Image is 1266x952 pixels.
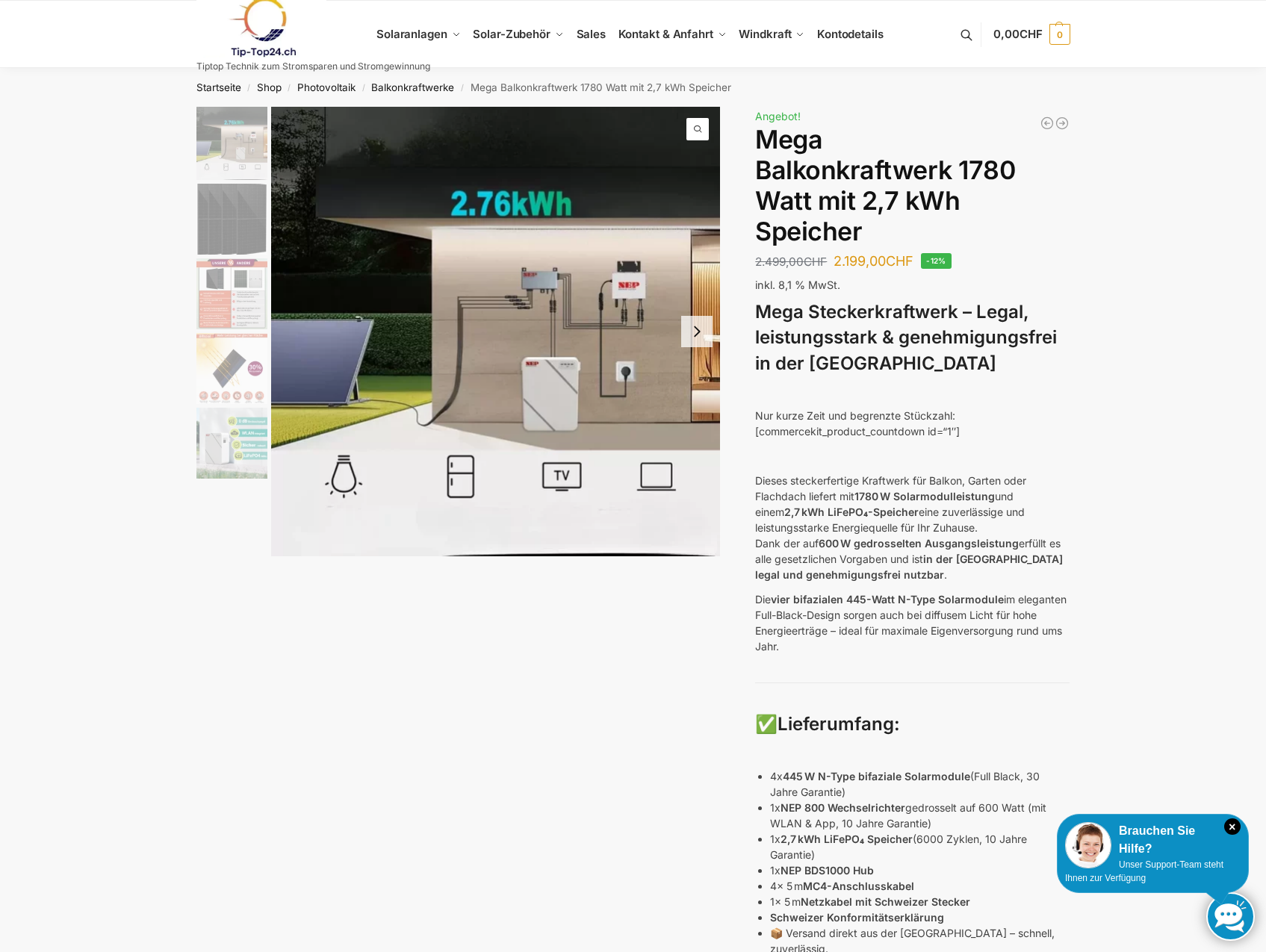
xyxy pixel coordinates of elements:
[282,82,297,94] span: /
[577,27,606,41] span: Sales
[770,831,1070,862] p: 1x (6000 Zyklen, 10 Jahre Garantie)
[770,911,944,924] strong: Schweizer Konformitätserklärung
[356,82,371,94] span: /
[196,184,267,255] img: 4 mal bificiale Solarmodule
[783,770,970,783] strong: 445 W N-Type bifaziale Solarmodule
[196,333,267,404] img: Bificial 30 % mehr Leistung
[467,1,570,68] a: Solar-Zubehör
[612,1,733,68] a: Kontakt & Anfahrt
[993,27,1042,41] span: 0,00
[1020,27,1043,41] span: CHF
[733,1,811,68] a: Windkraft
[739,27,791,41] span: Windkraft
[1224,818,1241,835] i: Schließen
[781,801,905,814] strong: NEP 800 Wechselrichter
[1040,116,1055,131] a: Balkonkraftwerk 600/810 Watt Fullblack
[1049,24,1070,45] span: 0
[770,878,1070,894] p: 4x 5 m
[755,473,1070,582] p: Dieses steckerfertige Kraftwerk für Balkon, Garten oder Flachdach liefert mit und einem eine zuve...
[257,81,282,93] a: Shop
[770,768,1070,800] p: 4x (Full Black, 30 Jahre Garantie)
[618,27,713,41] span: Kontakt & Anfahrt
[196,258,267,329] img: Bificial im Vergleich zu billig Modulen
[817,27,884,41] span: Kontodetails
[755,712,1070,738] h3: ✅
[811,1,890,68] a: Kontodetails
[196,81,241,93] a: Startseite
[297,81,356,93] a: Photovoltaik
[803,880,914,892] strong: MC4-Anschlusskabel
[271,107,721,556] a: Solaranlage mit 2,7 KW Batteriespeicher Genehmigungsfrei9 37f323a9 fb5c 4dce 8a67 e3838845de63 1
[755,110,801,122] span: Angebot!
[1055,116,1070,131] a: 890/600 Watt Solarkraftwerk + 2,7 KW Batteriespeicher Genehmigungsfrei
[170,68,1096,107] nav: Breadcrumb
[819,537,1019,550] strong: 600 W gedrosselten Ausgangsleistung
[271,107,721,556] img: Balkonkraftwerk mit grossem Speicher
[755,255,827,269] bdi: 2.499,00
[454,82,470,94] span: /
[854,490,995,503] strong: 1780 W Solarmodulleistung
[196,107,267,180] img: Balkonkraftwerk mit grossem Speicher
[770,862,1070,878] p: 1x
[1065,859,1223,883] span: Unser Support-Team steht Ihnen zur Verfügung
[755,591,1070,654] p: Die im eleganten Full-Black-Design sorgen auch bei diffusem Licht für hohe Energieerträge – ideal...
[993,12,1070,57] a: 0,00CHF 0
[921,253,952,269] span: -12%
[473,27,550,41] span: Solar-Zubehör
[755,279,840,291] span: inkl. 8,1 % MwSt.
[770,894,1070,909] p: 1x 5 m
[781,833,913,845] strong: 2,7 kWh LiFePO₄ Speicher
[681,316,713,347] button: Next slide
[196,408,267,479] img: Leise und Wartungsfrei
[376,27,447,41] span: Solaranlagen
[755,408,1070,439] p: Nur kurze Zeit und begrenzte Stückzahl: [commercekit_product_countdown id=“1″]
[781,864,874,877] strong: NEP BDS1000 Hub
[778,713,900,735] strong: Lieferumfang:
[770,800,1070,831] p: 1x gedrosselt auf 600 Watt (mit WLAN & App, 10 Jahre Garantie)
[834,253,913,269] bdi: 2.199,00
[886,253,913,269] span: CHF
[371,81,454,93] a: Balkonkraftwerke
[241,82,257,94] span: /
[801,895,970,908] strong: Netzkabel mit Schweizer Stecker
[1065,822,1241,858] div: Brauchen Sie Hilfe?
[804,255,827,269] span: CHF
[755,125,1070,246] h1: Mega Balkonkraftwerk 1780 Watt mit 2,7 kWh Speicher
[771,593,1004,606] strong: vier bifazialen 445-Watt N-Type Solarmodule
[755,301,1057,375] strong: Mega Steckerkraftwerk – Legal, leistungsstark & genehmigungsfrei in der [GEOGRAPHIC_DATA]
[196,62,430,71] p: Tiptop Technik zum Stromsparen und Stromgewinnung
[784,505,919,518] strong: 2,7 kWh LiFePO₄-Speicher
[570,1,612,68] a: Sales
[1065,822,1111,868] img: Customer service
